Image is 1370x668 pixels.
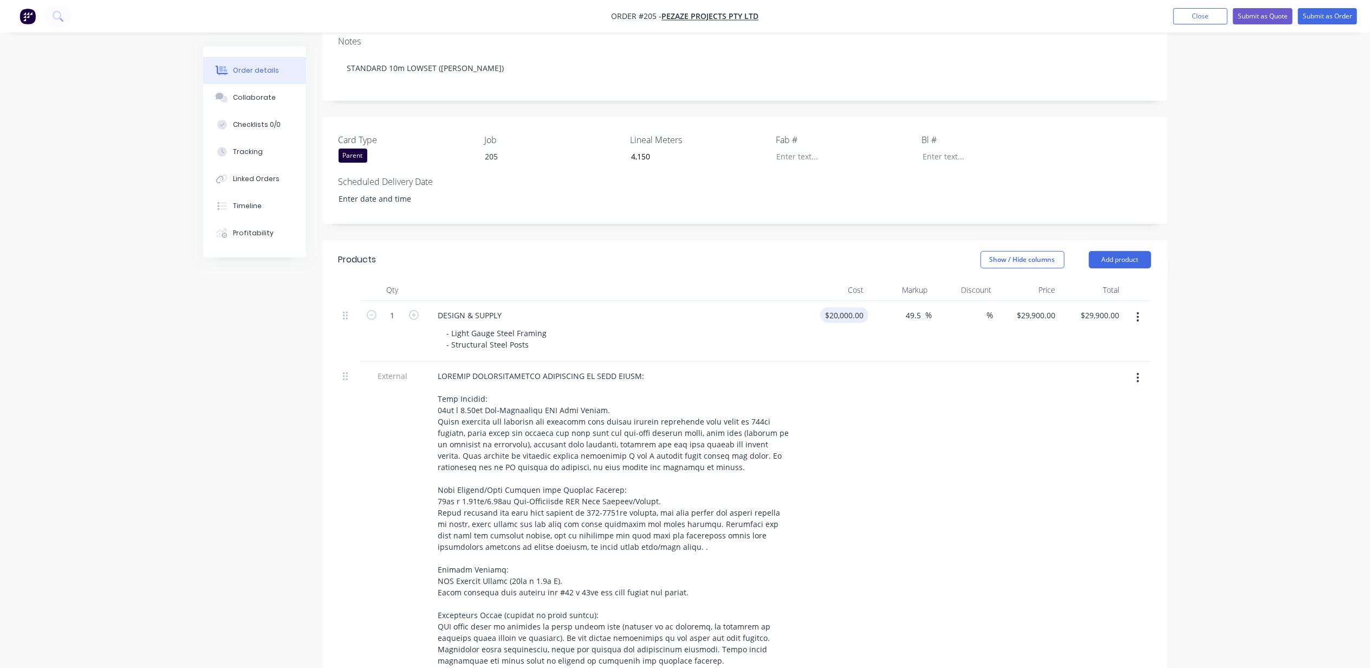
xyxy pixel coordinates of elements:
button: Order details [203,57,306,84]
label: Bl # [921,133,1057,146]
label: Card Type [339,133,474,146]
div: Discount [932,279,996,301]
div: Total [1060,279,1124,301]
div: Profitability [233,228,274,238]
button: Tracking [203,138,306,165]
button: Timeline [203,192,306,220]
span: External [365,370,421,382]
button: Profitability [203,220,306,247]
span: % [926,309,932,322]
div: - Light Gauge Steel Framing - Structural Steel Posts [438,325,556,352]
div: Notes [339,36,1151,47]
button: Add product [1089,251,1151,268]
span: Order #205 - [612,11,662,22]
div: Price [996,279,1060,301]
button: Checklists 0/0 [203,111,306,138]
label: Fab # [776,133,911,146]
button: Submit as Order [1298,8,1357,24]
div: Markup [868,279,932,301]
img: Factory [20,8,36,24]
input: Enter number... [622,149,765,165]
div: Collaborate [233,93,276,102]
div: Tracking [233,147,263,157]
label: Job [484,133,620,146]
label: Scheduled Delivery Date [339,175,474,188]
div: Products [339,253,376,266]
button: Linked Orders [203,165,306,192]
button: Close [1173,8,1228,24]
div: STANDARD 10m LOWSET ([PERSON_NAME]) [339,52,1151,85]
div: Qty [360,279,425,301]
div: Checklists 0/0 [233,120,281,130]
label: Lineal Meters [630,133,765,146]
div: Order details [233,66,279,75]
button: Show / Hide columns [981,251,1064,268]
a: Pezaze Projects Pty Ltd [662,11,759,22]
div: 205 [476,149,612,164]
div: DESIGN & SUPPLY [430,307,511,323]
div: Timeline [233,201,262,211]
div: Cost [804,279,868,301]
span: % [986,309,993,322]
div: Linked Orders [233,174,280,184]
input: Enter date and time [331,191,466,207]
div: Parent [339,149,367,163]
button: Collaborate [203,84,306,111]
button: Submit as Quote [1233,8,1293,24]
